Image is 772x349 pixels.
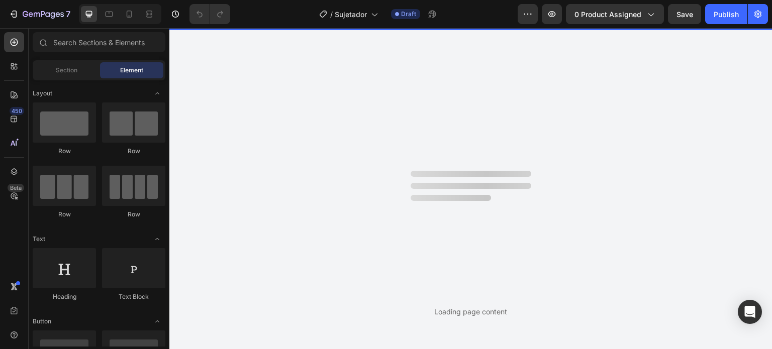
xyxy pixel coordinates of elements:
[102,210,165,219] div: Row
[149,313,165,329] span: Toggle open
[120,66,143,75] span: Element
[705,4,747,24] button: Publish
[33,210,96,219] div: Row
[10,107,24,115] div: 450
[4,4,75,24] button: 7
[149,85,165,101] span: Toggle open
[102,292,165,301] div: Text Block
[401,10,416,19] span: Draft
[33,32,165,52] input: Search Sections & Elements
[668,4,701,24] button: Save
[738,300,762,324] div: Open Intercom Messenger
[33,292,96,301] div: Heading
[330,9,333,20] span: /
[189,4,230,24] div: Undo/Redo
[566,4,664,24] button: 0 product assigned
[574,9,641,20] span: 0 product assigned
[33,235,45,244] span: Text
[8,184,24,192] div: Beta
[56,66,77,75] span: Section
[102,147,165,156] div: Row
[33,317,51,326] span: Button
[33,89,52,98] span: Layout
[677,10,693,19] span: Save
[335,9,367,20] span: Sujetador
[66,8,70,20] p: 7
[714,9,739,20] div: Publish
[149,231,165,247] span: Toggle open
[434,306,507,317] div: Loading page content
[33,147,96,156] div: Row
